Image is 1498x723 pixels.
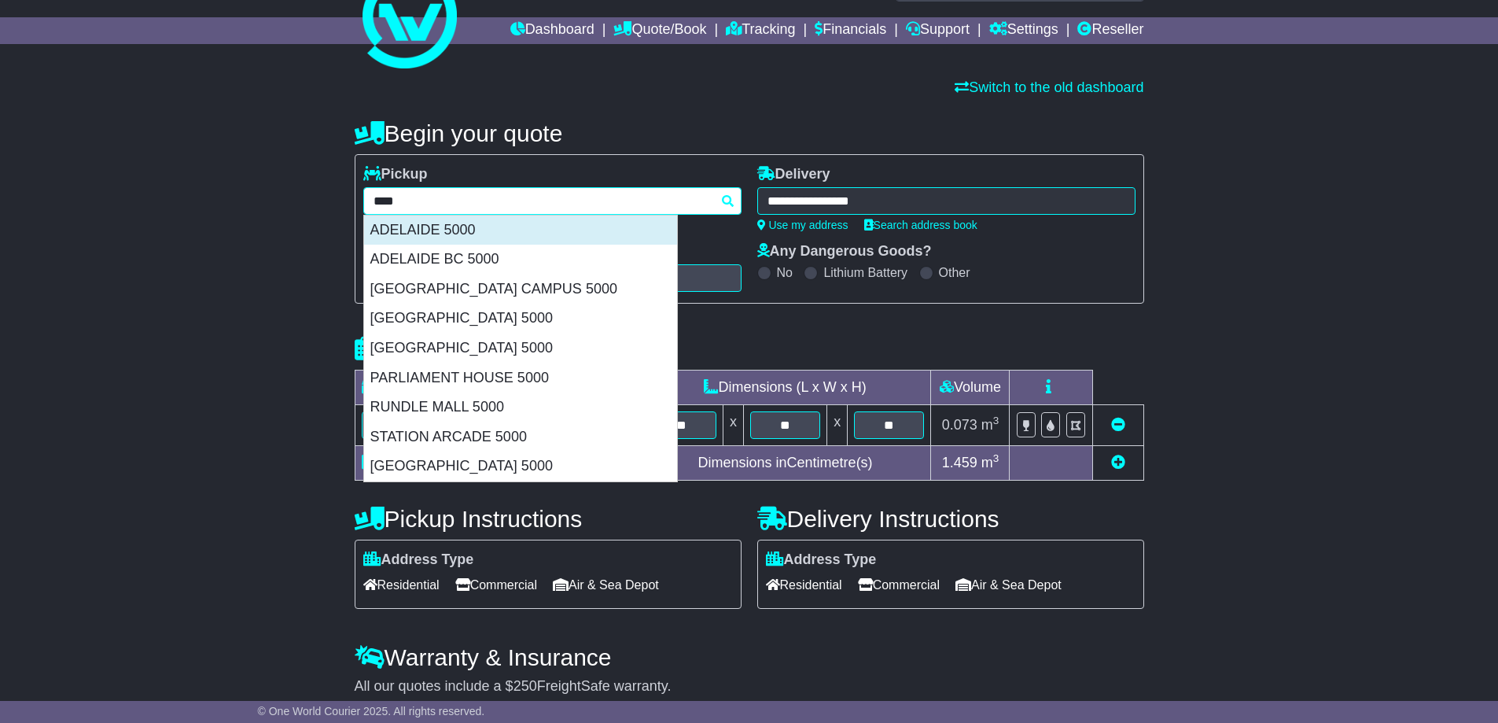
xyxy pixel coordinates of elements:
span: Commercial [858,573,940,597]
label: Address Type [766,551,877,569]
span: Air & Sea Depot [955,573,1062,597]
sup: 3 [993,452,999,464]
label: Address Type [363,551,474,569]
td: x [827,405,848,446]
td: x [723,405,743,446]
h4: Warranty & Insurance [355,644,1144,670]
div: PARLIAMENT HOUSE 5000 [364,363,677,393]
td: Total [355,446,486,481]
label: No [777,265,793,280]
a: Add new item [1111,455,1125,470]
span: 250 [513,678,537,694]
div: ADELAIDE BC 5000 [364,245,677,275]
a: Settings [989,17,1058,44]
div: [GEOGRAPHIC_DATA] 5000 [364,304,677,334]
div: [GEOGRAPHIC_DATA] CAMPUS 5000 [364,275,677,304]
h4: Package details | [355,336,552,362]
div: ADELAIDE 5000 [364,216,677,245]
div: STATION ARCADE 5000 [364,422,677,452]
td: Volume [931,371,1010,405]
span: m [981,455,999,470]
sup: 3 [993,415,999,426]
div: [GEOGRAPHIC_DATA] 5000 [364,334,677,363]
a: Reseller [1077,17,1143,44]
span: Residential [766,573,842,597]
div: RUNDLE MALL 5000 [364,393,677,422]
a: Use my address [757,219,848,231]
label: Other [939,265,970,280]
label: Pickup [363,166,428,183]
span: m [981,417,999,433]
a: Dashboard [510,17,594,44]
td: Dimensions (L x W x H) [639,371,931,405]
span: © One World Courier 2025. All rights reserved. [258,705,485,717]
a: Switch to the old dashboard [955,79,1143,95]
h4: Pickup Instructions [355,506,742,532]
h4: Delivery Instructions [757,506,1144,532]
span: Air & Sea Depot [553,573,659,597]
td: Dimensions in Centimetre(s) [639,446,931,481]
label: Any Dangerous Goods? [757,243,932,260]
span: Commercial [455,573,537,597]
a: Tracking [726,17,795,44]
a: Search address book [864,219,977,231]
a: Remove this item [1111,417,1125,433]
td: Type [355,371,486,405]
a: Support [906,17,970,44]
a: Quote/Book [613,17,706,44]
a: Financials [815,17,886,44]
label: Delivery [757,166,830,183]
span: 1.459 [942,455,977,470]
span: Residential [363,573,440,597]
div: All our quotes include a $ FreightSafe warranty. [355,678,1144,695]
span: 0.073 [942,417,977,433]
div: [GEOGRAPHIC_DATA] 5000 [364,452,677,481]
label: Lithium Battery [823,265,907,280]
h4: Begin your quote [355,120,1144,146]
